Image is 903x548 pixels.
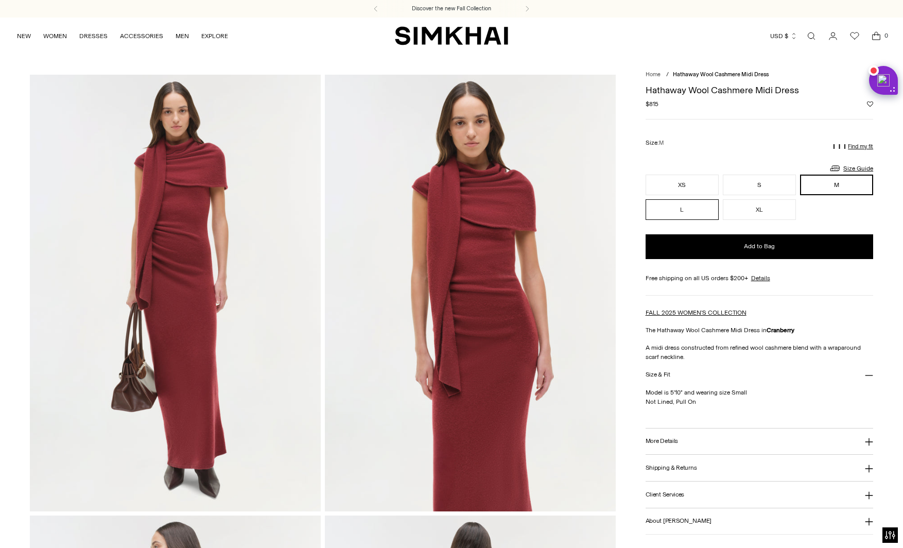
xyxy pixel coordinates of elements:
a: Details [751,273,770,283]
img: Hathaway Wool Cashmere Midi Dress [325,75,616,511]
h3: More Details [646,438,678,444]
button: Shipping & Returns [646,455,874,481]
button: Add to Bag [646,234,874,259]
h3: Size & Fit [646,371,670,378]
p: A midi dress constructed from refined wool cashmere blend with a wraparound scarf neckline. [646,343,874,362]
h3: Client Services [646,491,685,498]
a: Discover the new Fall Collection [412,5,491,13]
iframe: Sign Up via Text for Offers [8,509,103,540]
button: S [723,175,796,195]
span: $815 [646,99,658,109]
span: Hathaway Wool Cashmere Midi Dress [673,71,769,78]
a: WOMEN [43,25,67,47]
h3: About [PERSON_NAME] [646,518,711,524]
nav: breadcrumbs [646,71,874,79]
button: Add to Wishlist [867,101,873,107]
a: FALL 2025 WOMEN'S COLLECTION [646,309,746,316]
h1: Hathaway Wool Cashmere Midi Dress [646,85,874,95]
button: About [PERSON_NAME] [646,508,874,535]
a: ACCESSORIES [120,25,163,47]
button: M [800,175,873,195]
a: SIMKHAI [395,26,508,46]
h3: Shipping & Returns [646,465,697,471]
button: Size & Fit [646,362,874,388]
button: Client Services [646,482,874,508]
div: Free shipping on all US orders $200+ [646,273,874,283]
a: MEN [176,25,189,47]
label: Size: [646,138,664,148]
button: L [646,199,719,220]
span: M [659,140,664,146]
a: EXPLORE [201,25,228,47]
button: XL [723,199,796,220]
button: More Details [646,429,874,455]
img: Hathaway Wool Cashmere Midi Dress [30,75,321,511]
button: XS [646,175,719,195]
a: Wishlist [844,26,865,46]
a: NEW [17,25,31,47]
a: DRESSES [79,25,108,47]
a: Open cart modal [866,26,887,46]
p: Model is 5'10" and wearing size Small Not Lined, Pull On [646,388,874,416]
a: Open search modal [801,26,822,46]
p: The Hathaway Wool Cashmere Midi Dress in [646,326,874,335]
a: Go to the account page [823,26,843,46]
span: Add to Bag [744,242,775,251]
a: Size Guide [829,162,873,175]
a: Home [646,71,661,78]
div: / [666,71,669,79]
button: USD $ [770,25,797,47]
span: 0 [881,31,891,40]
strong: Cranberry [767,327,794,334]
